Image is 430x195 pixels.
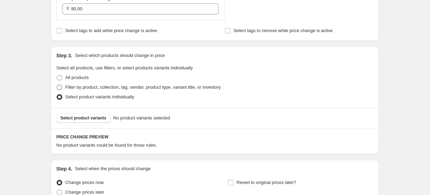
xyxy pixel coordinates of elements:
[65,75,89,80] span: All products
[60,115,106,121] span: Select product variants
[56,52,72,59] h2: Step 3.
[66,6,69,11] span: ₹
[113,115,170,121] span: No product variants selected
[56,113,111,123] button: Select product variants
[237,180,296,185] span: Revert to original prices later?
[65,85,221,90] span: Filter by product, collection, tag, vendor, product type, variant title, or inventory
[65,189,104,195] span: Change prices later
[56,165,72,172] h2: Step 4.
[56,65,193,70] span: Select all products, use filters, or select products variants individually
[71,3,208,14] input: 80.00
[65,94,134,99] span: Select product variants individually
[65,28,157,33] span: Select tags to add while price change is active
[75,165,151,172] p: Select when the prices should change
[233,28,333,33] span: Select tags to remove while price change is active
[75,52,165,59] p: Select which products should change in price
[56,143,157,148] span: No product variants could be found for those rules.
[65,180,104,185] span: Change prices now
[56,134,373,140] h6: PRICE CHANGE PREVIEW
